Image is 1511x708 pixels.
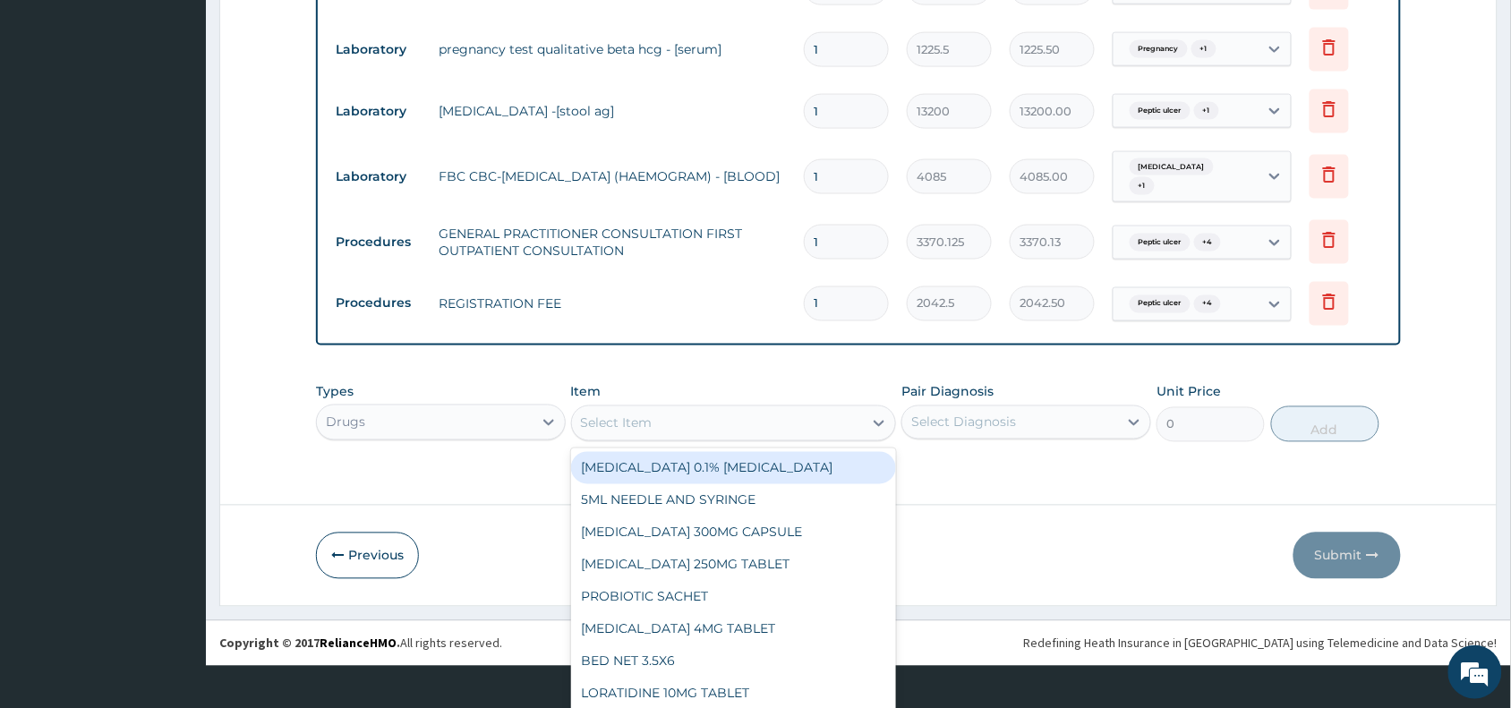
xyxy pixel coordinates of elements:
[571,613,897,645] div: [MEDICAL_DATA] 4MG TABLET
[1130,234,1191,252] span: Peptic ulcer
[581,414,653,432] div: Select Item
[1293,533,1401,579] button: Submit
[1271,406,1379,442] button: Add
[571,645,897,678] div: BED NET 3.5X6
[93,100,301,124] div: Chat with us now
[571,484,897,516] div: 5ML NEEDLE AND SYRINGE
[430,216,795,269] td: GENERAL PRACTITIONER CONSULTATION FIRST OUTPATIENT CONSULTATION
[327,226,430,259] td: Procedures
[1157,383,1221,401] label: Unit Price
[430,286,795,322] td: REGISTRATION FEE
[571,383,602,401] label: Item
[219,635,400,652] strong: Copyright © 2017 .
[294,9,337,52] div: Minimize live chat window
[206,620,1511,666] footer: All rights reserved.
[1024,635,1498,653] div: Redefining Heath Insurance in [GEOGRAPHIC_DATA] using Telemedicine and Data Science!
[327,287,430,320] td: Procedures
[327,160,430,193] td: Laboratory
[911,414,1016,431] div: Select Diagnosis
[316,533,419,579] button: Previous
[430,31,795,67] td: pregnancy test qualitative beta hcg - [serum]
[1130,158,1214,176] span: [MEDICAL_DATA]
[1130,102,1191,120] span: Peptic ulcer
[571,581,897,613] div: PROBIOTIC SACHET
[1194,102,1219,120] span: + 1
[571,516,897,549] div: [MEDICAL_DATA] 300MG CAPSULE
[327,95,430,128] td: Laboratory
[571,549,897,581] div: [MEDICAL_DATA] 250MG TABLET
[430,93,795,129] td: [MEDICAL_DATA] -[stool ag]
[430,158,795,194] td: FBC CBC-[MEDICAL_DATA] (HAEMOGRAM) - [BLOOD]
[1191,40,1216,58] span: + 1
[1130,177,1155,195] span: + 1
[104,226,247,406] span: We're online!
[571,452,897,484] div: [MEDICAL_DATA] 0.1% [MEDICAL_DATA]
[1194,234,1221,252] span: + 4
[316,385,354,400] label: Types
[326,414,365,431] div: Drugs
[1130,40,1188,58] span: Pregnancy
[1194,295,1221,313] span: + 4
[1130,295,1191,313] span: Peptic ulcer
[327,33,430,66] td: Laboratory
[9,489,341,551] textarea: Type your message and hit 'Enter'
[320,635,397,652] a: RelianceHMO
[901,383,994,401] label: Pair Diagnosis
[33,90,73,134] img: d_794563401_company_1708531726252_794563401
